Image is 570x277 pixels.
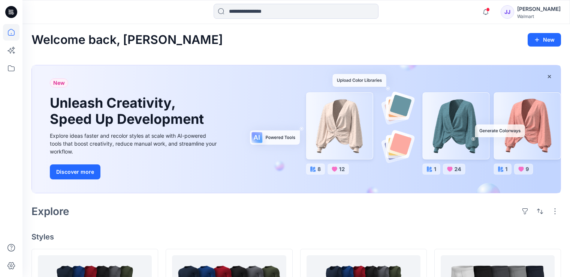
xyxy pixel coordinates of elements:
div: [PERSON_NAME] [517,5,561,14]
button: Discover more [50,164,100,179]
button: New [528,33,561,47]
h4: Styles [31,232,561,241]
h2: Explore [31,205,69,217]
h1: Unleash Creativity, Speed Up Development [50,95,207,127]
div: Explore ideas faster and recolor styles at scale with AI-powered tools that boost creativity, red... [50,132,218,155]
a: Discover more [50,164,218,179]
h2: Welcome back, [PERSON_NAME] [31,33,223,47]
div: JJ [501,5,514,19]
span: New [53,78,65,87]
div: Walmart [517,14,561,19]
